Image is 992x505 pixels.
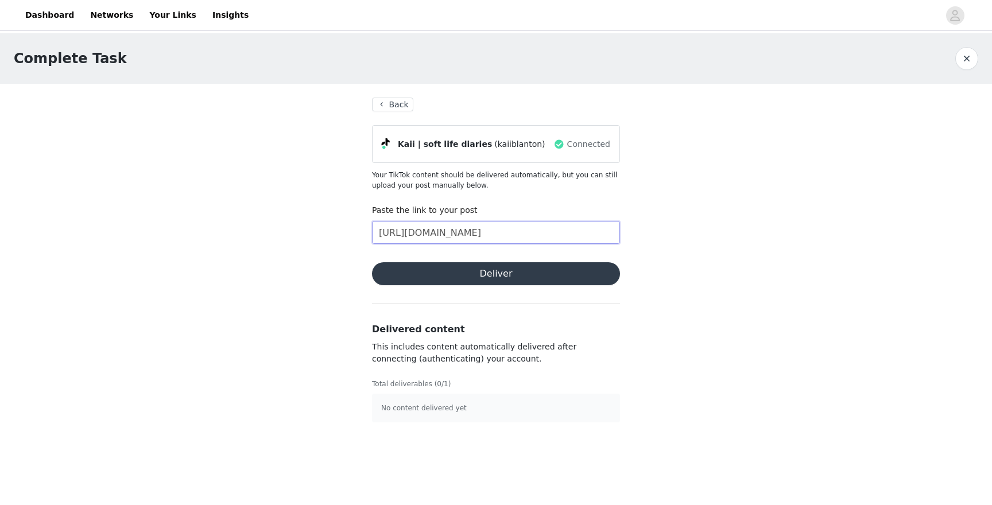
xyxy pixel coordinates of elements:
span: Kaii | soft life diaries [398,138,492,150]
span: (kaiiblanton) [494,138,545,150]
a: Insights [206,2,255,28]
a: Your Links [142,2,203,28]
button: Back [372,98,413,111]
p: Total deliverables (0/1) [372,379,620,389]
a: Networks [83,2,140,28]
a: Dashboard [18,2,81,28]
label: Paste the link to your post [372,205,478,215]
p: Your TikTok content should be delivered automatically, but you can still upload your post manuall... [372,170,620,191]
input: Paste the link to your content here [372,221,620,244]
div: avatar [950,6,960,25]
h1: Complete Task [14,48,127,69]
button: Deliver [372,262,620,285]
span: This includes content automatically delivered after connecting (authenticating) your account. [372,342,576,363]
span: Connected [567,138,610,150]
p: No content delivered yet [381,403,611,413]
h3: Delivered content [372,323,620,336]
